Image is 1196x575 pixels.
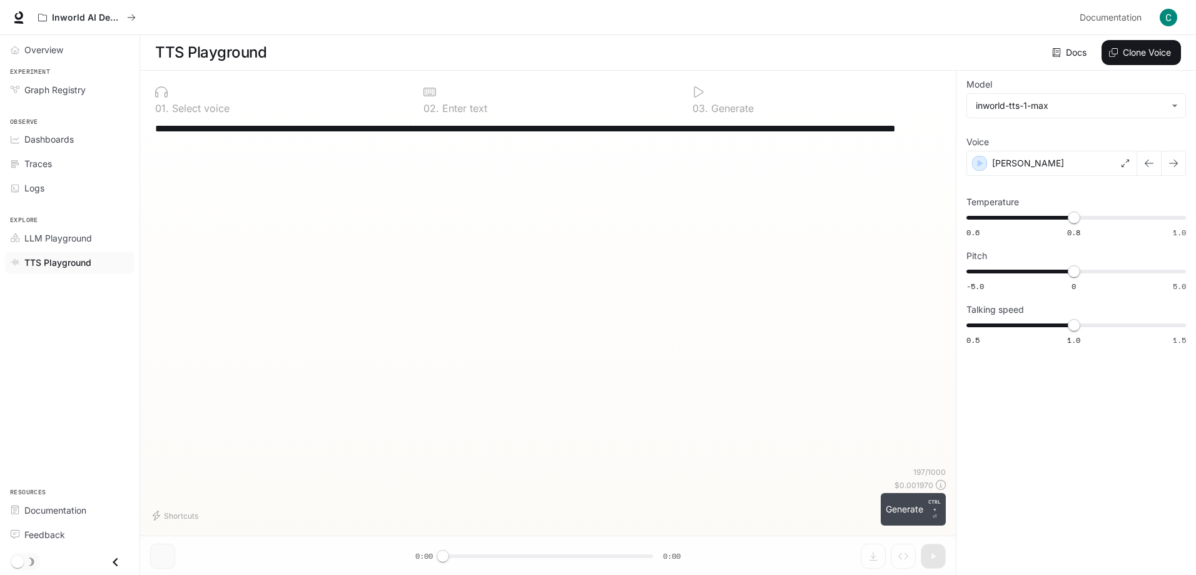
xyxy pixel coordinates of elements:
[24,83,86,96] span: Graph Registry
[966,305,1024,314] p: Talking speed
[169,103,230,113] p: Select voice
[1075,5,1151,30] a: Documentation
[24,181,44,195] span: Logs
[24,43,63,56] span: Overview
[24,133,74,146] span: Dashboards
[1080,10,1142,26] span: Documentation
[966,335,980,345] span: 0.5
[5,177,134,199] a: Logs
[5,153,134,175] a: Traces
[967,94,1185,118] div: inworld-tts-1-max
[5,252,134,273] a: TTS Playground
[5,499,134,521] a: Documentation
[24,528,65,541] span: Feedback
[423,103,439,113] p: 0 2 .
[150,506,203,526] button: Shortcuts
[1173,227,1186,238] span: 1.0
[1072,281,1076,292] span: 0
[5,79,134,101] a: Graph Registry
[1173,335,1186,345] span: 1.5
[5,227,134,249] a: LLM Playground
[928,498,941,513] p: CTRL +
[1173,281,1186,292] span: 5.0
[1156,5,1181,30] button: User avatar
[24,504,86,517] span: Documentation
[24,256,91,269] span: TTS Playground
[1050,40,1092,65] a: Docs
[966,80,992,89] p: Model
[894,480,933,491] p: $ 0.001970
[913,467,946,477] p: 197 / 1000
[5,128,134,150] a: Dashboards
[992,157,1064,170] p: [PERSON_NAME]
[881,493,946,526] button: GenerateCTRL +⏎
[976,99,1165,112] div: inworld-tts-1-max
[1102,40,1181,65] button: Clone Voice
[708,103,754,113] p: Generate
[1160,9,1177,26] img: User avatar
[24,232,92,245] span: LLM Playground
[966,281,984,292] span: -5.0
[966,138,989,146] p: Voice
[155,40,266,65] h1: TTS Playground
[33,5,141,30] button: All workspaces
[52,13,122,23] p: Inworld AI Demos
[928,498,941,521] p: ⏎
[155,103,169,113] p: 0 1 .
[966,252,987,260] p: Pitch
[101,549,129,575] button: Close drawer
[1067,227,1080,238] span: 0.8
[439,103,487,113] p: Enter text
[24,157,52,170] span: Traces
[692,103,708,113] p: 0 3 .
[966,198,1019,206] p: Temperature
[11,554,24,568] span: Dark mode toggle
[966,227,980,238] span: 0.6
[1067,335,1080,345] span: 1.0
[5,39,134,61] a: Overview
[5,524,134,546] a: Feedback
